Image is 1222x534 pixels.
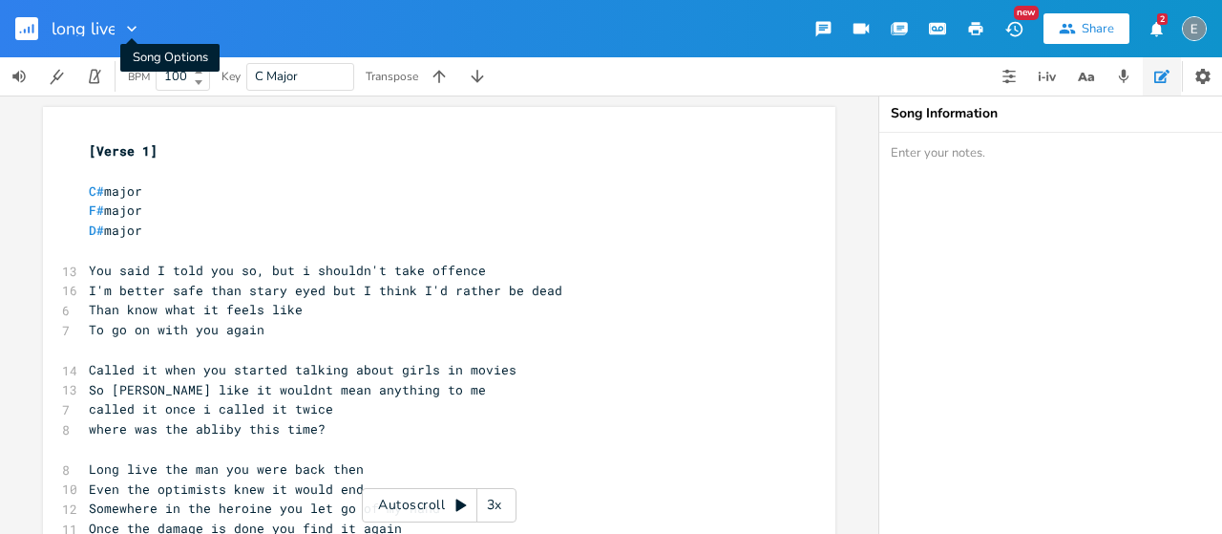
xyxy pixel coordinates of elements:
div: 2 [1157,13,1168,25]
span: Somewhere in the heroine you let go of my hand [89,500,440,517]
img: Emily Smith [1182,16,1207,41]
div: Share [1082,20,1114,37]
span: major [89,202,142,219]
span: [Verse 1] [89,142,158,160]
span: C Major [255,68,298,85]
div: 3x [477,488,512,523]
div: BPM [128,72,150,82]
button: 2 [1137,11,1175,46]
span: D# [89,222,104,239]
span: called it once i called it twice [89,400,333,417]
button: Share [1043,13,1129,44]
button: New [995,11,1033,46]
div: New [1014,6,1039,20]
span: Long live the man you were back then [89,460,364,478]
span: Than know what it feels like [89,301,303,318]
span: You said I told you so, but i shouldn't take offence [89,262,486,279]
span: To go on with you again [89,321,264,338]
div: Key [221,71,241,82]
button: Song Options [122,19,141,38]
span: Called it when you started talking about girls in movies [89,361,516,378]
span: major [89,182,142,200]
div: Transpose [366,71,418,82]
div: Autoscroll [362,488,516,523]
span: So [PERSON_NAME] like it wouldnt mean anything to me [89,381,486,398]
span: major [89,222,142,239]
span: C# [89,182,104,200]
span: I'm better safe than stary eyed but I think I'd rather be dead [89,282,562,299]
span: F# [89,202,104,219]
span: Even the optimists knew it would end [89,481,364,498]
span: where was the abliby this time? [89,420,326,438]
